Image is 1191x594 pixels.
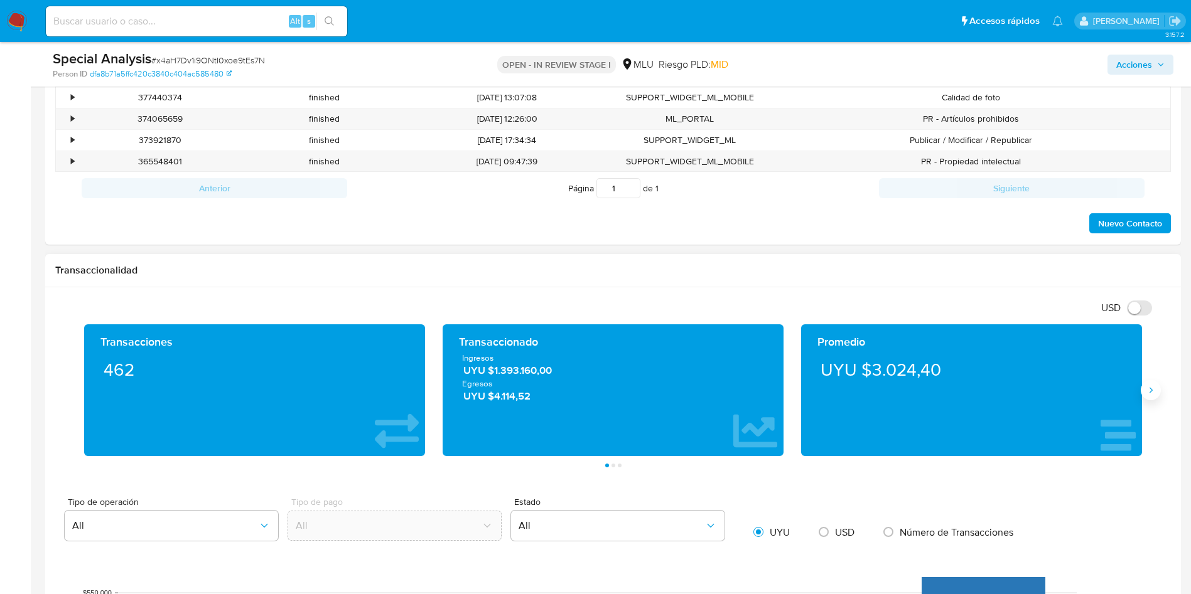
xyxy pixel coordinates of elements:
[307,15,311,27] span: s
[78,130,242,151] div: 373921870
[71,134,74,146] div: •
[772,130,1170,151] div: Publicar / Modificar / Republicar
[407,151,608,172] div: [DATE] 09:47:39
[71,156,74,167] div: •
[316,13,342,30] button: search-icon
[1093,15,1164,27] p: antonio.rossel@mercadolibre.com
[711,57,728,72] span: MID
[608,130,772,151] div: SUPPORT_WIDGET_ML
[90,68,232,80] a: dfa8b71a5ffc420c3840c404ac585480
[1089,213,1171,233] button: Nuevo Contacto
[1052,16,1063,26] a: Notificaciones
[879,178,1145,198] button: Siguiente
[82,178,347,198] button: Anterior
[659,58,728,72] span: Riesgo PLD:
[1165,29,1185,40] span: 3.157.2
[772,109,1170,129] div: PR - Artículos prohibidos
[568,178,659,198] span: Página de
[55,264,1171,277] h1: Transaccionalidad
[608,87,772,108] div: SUPPORT_WIDGET_ML_MOBILE
[407,109,608,129] div: [DATE] 12:26:00
[497,56,616,73] p: OPEN - IN REVIEW STAGE I
[78,151,242,172] div: 365548401
[1116,55,1152,75] span: Acciones
[46,13,347,29] input: Buscar usuario o caso...
[407,130,608,151] div: [DATE] 17:34:34
[1107,55,1173,75] button: Acciones
[1098,215,1162,232] span: Nuevo Contacto
[772,87,1170,108] div: Calidad de foto
[621,58,654,72] div: MLU
[655,182,659,194] span: 1
[78,87,242,108] div: 377440374
[608,109,772,129] div: ML_PORTAL
[242,151,407,172] div: finished
[53,68,87,80] b: Person ID
[242,109,407,129] div: finished
[53,48,151,68] b: Special Analysis
[242,130,407,151] div: finished
[71,113,74,125] div: •
[407,87,608,108] div: [DATE] 13:07:08
[1168,14,1182,28] a: Salir
[969,14,1040,28] span: Accesos rápidos
[71,92,74,103] div: •
[78,109,242,129] div: 374065659
[151,54,265,66] span: # x4aH7Dv1i9ONtI0xoe9tEs7N
[242,87,407,108] div: finished
[608,151,772,172] div: SUPPORT_WIDGET_ML_MOBILE
[772,151,1170,172] div: PR - Propiedad intelectual
[290,15,300,27] span: Alt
